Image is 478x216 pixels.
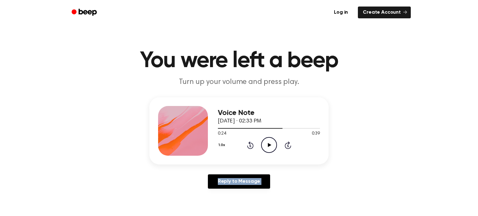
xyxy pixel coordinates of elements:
[67,7,102,19] a: Beep
[218,109,320,117] h3: Voice Note
[358,7,411,18] a: Create Account
[328,5,354,20] a: Log in
[218,118,261,124] span: [DATE] · 02:33 PM
[80,50,398,72] h1: You were left a beep
[218,140,227,150] button: 1.0x
[312,131,320,137] span: 0:39
[218,131,226,137] span: 0:24
[119,77,358,87] p: Turn up your volume and press play.
[208,174,270,189] a: Reply to Message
